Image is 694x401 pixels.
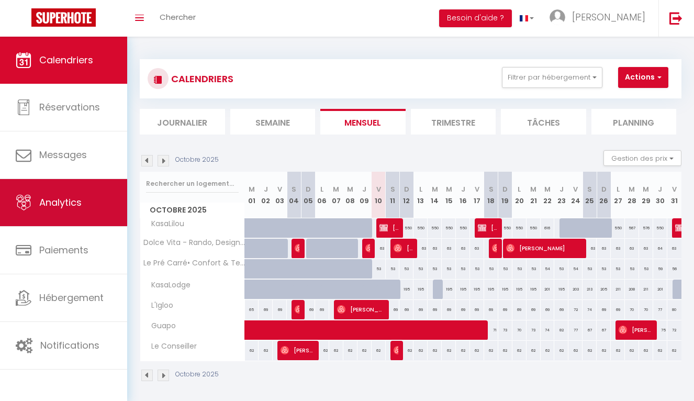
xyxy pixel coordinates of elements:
img: ... [550,9,565,25]
abbr: L [419,184,422,194]
th: 26 [597,172,611,218]
div: 69 [428,300,442,319]
abbr: M [446,184,452,194]
div: 62 [541,341,555,360]
abbr: V [672,184,677,194]
div: 53 [625,259,639,279]
th: 14 [428,172,442,218]
abbr: S [489,184,494,194]
li: Semaine [230,109,316,135]
img: logout [669,12,682,25]
div: 550 [442,218,456,238]
th: 09 [357,172,372,218]
div: 70 [625,300,639,319]
div: 195 [554,280,568,299]
div: 195 [456,280,470,299]
div: 62 [484,341,498,360]
abbr: L [617,184,620,194]
div: 550 [498,218,512,238]
div: 65 [245,300,259,319]
div: 62 [527,341,541,360]
div: 195 [442,280,456,299]
abbr: V [475,184,479,194]
div: 63 [413,239,428,258]
span: Le Pré Carré• Confort & Terrasse [142,259,247,267]
div: 59 [653,259,667,279]
th: 24 [568,172,583,218]
div: 62 [413,341,428,360]
span: L'Igloo [142,300,181,311]
th: 25 [583,172,597,218]
span: [PERSON_NAME] [295,299,299,319]
div: 208 [625,280,639,299]
div: 62 [456,341,470,360]
abbr: M [530,184,536,194]
div: 53 [428,259,442,279]
div: 195 [527,280,541,299]
div: 62 [667,341,681,360]
div: 62 [639,341,653,360]
h3: CALENDRIERS [169,67,233,91]
div: 62 [442,341,456,360]
div: 63 [611,239,625,258]
span: [PERSON_NAME] [337,299,384,319]
abbr: D [306,184,311,194]
div: 69 [456,300,470,319]
div: 62 [498,341,512,360]
div: 195 [470,280,484,299]
div: 53 [527,259,541,279]
abbr: S [292,184,296,194]
div: 69 [399,300,413,319]
div: 62 [315,341,329,360]
th: 13 [413,172,428,218]
abbr: D [404,184,409,194]
div: 550 [428,218,442,238]
abbr: M [544,184,551,194]
div: 62 [583,341,597,360]
div: 74 [583,300,597,319]
img: Super Booking [31,8,96,27]
button: Filtrer par hébergement [502,67,602,88]
div: 62 [625,341,639,360]
th: 04 [287,172,301,218]
div: 53 [442,259,456,279]
abbr: M [643,184,649,194]
th: 30 [653,172,667,218]
div: 62 [611,341,625,360]
span: [PERSON_NAME] [281,340,314,360]
div: 69 [386,300,400,319]
div: 211 [611,280,625,299]
div: 203 [568,280,583,299]
div: 63 [639,239,653,258]
th: 15 [442,172,456,218]
span: Octobre 2025 [140,203,244,218]
span: Analytics [39,196,82,209]
abbr: M [347,184,353,194]
th: 21 [527,172,541,218]
div: 201 [653,280,667,299]
div: 550 [653,218,667,238]
div: 62 [568,341,583,360]
div: 63 [456,239,470,258]
div: 550 [456,218,470,238]
th: 06 [315,172,329,218]
abbr: V [573,184,578,194]
div: 62 [653,341,667,360]
span: [PERSON_NAME] [365,238,370,258]
div: 195 [413,280,428,299]
button: Besoin d'aide ? [439,9,512,27]
th: 07 [329,172,343,218]
div: 62 [470,341,484,360]
div: 62 [357,341,372,360]
div: 63 [667,239,681,258]
span: [PERSON_NAME] [492,238,497,258]
abbr: J [559,184,564,194]
span: KasaLodge [142,280,193,291]
th: 08 [343,172,357,218]
div: 63 [372,239,386,258]
div: 70 [639,300,653,319]
abbr: S [587,184,592,194]
abbr: J [264,184,268,194]
th: 18 [484,172,498,218]
abbr: J [658,184,662,194]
